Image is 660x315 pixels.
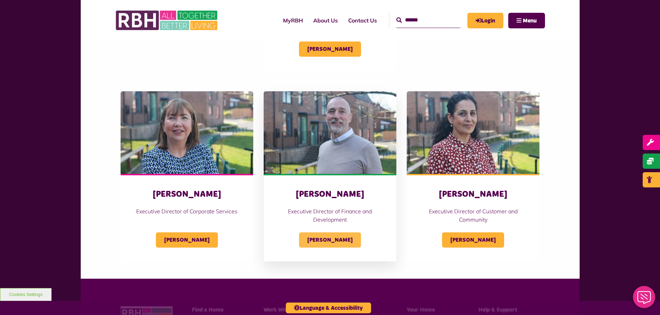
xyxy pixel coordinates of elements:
img: Simon Mellor [264,91,396,174]
button: Navigation [508,13,545,28]
a: [PERSON_NAME] Executive Director of Customer and Community [PERSON_NAME] [407,91,539,261]
iframe: Netcall Web Assistant for live chat [629,284,660,315]
img: Nadhia Khan [407,91,539,174]
a: MyRBH [278,11,308,30]
button: Language & Accessibility [286,303,371,313]
p: Executive Director of Customer and Community [421,207,526,224]
a: About Us [308,11,343,30]
a: MyRBH [467,13,503,28]
span: Menu [523,18,537,24]
span: [PERSON_NAME] [442,232,504,248]
span: [PERSON_NAME] [156,232,218,248]
span: [PERSON_NAME] [299,41,361,57]
img: RBH [115,7,219,34]
img: Sandra Coleing (1) [121,91,253,174]
input: Search [396,13,460,28]
a: Contact Us [343,11,382,30]
h3: [PERSON_NAME] [421,189,526,200]
h3: [PERSON_NAME] [278,189,382,200]
h3: [PERSON_NAME] [134,189,239,200]
p: Executive Director of Finance and Development [278,207,382,224]
p: Executive Director of Corporate Services [134,207,239,215]
span: [PERSON_NAME] [299,232,361,248]
a: [PERSON_NAME] Executive Director of Finance and Development [PERSON_NAME] [264,91,396,261]
a: [PERSON_NAME] Executive Director of Corporate Services [PERSON_NAME] [121,91,253,261]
